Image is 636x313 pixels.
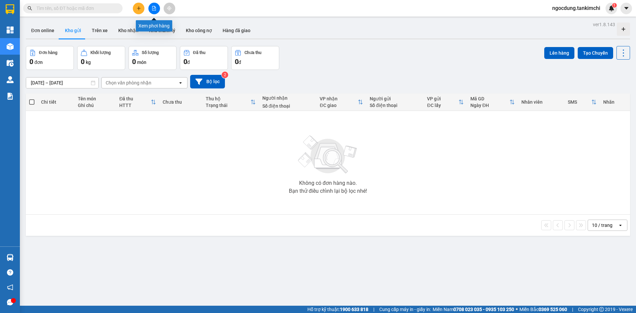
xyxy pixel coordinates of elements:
div: VP gửi [427,96,458,101]
div: Chi tiết [41,99,71,105]
div: ĐC giao [320,103,358,108]
div: Ngày ĐH [470,103,509,108]
button: Đã thu0đ [180,46,228,70]
button: Khối lượng0kg [77,46,125,70]
div: Đơn hàng [39,50,57,55]
div: Bạn thử điều chỉnh lại bộ lọc nhé! [289,188,367,194]
div: Nhân viên [521,99,561,105]
span: 0 [132,58,136,66]
th: Toggle SortBy [424,93,467,111]
div: Chọn văn phòng nhận [106,79,151,86]
svg: open [178,80,183,85]
button: aim [164,3,175,14]
button: Trên xe [86,23,113,38]
button: Đơn online [26,23,60,38]
span: question-circle [7,269,13,276]
strong: 0708 023 035 - 0935 103 250 [453,307,514,312]
th: Toggle SortBy [467,93,518,111]
img: warehouse-icon [7,60,14,67]
button: Kho công nợ [181,23,217,38]
th: Toggle SortBy [116,93,159,111]
span: 0 [184,58,187,66]
span: Hỗ trợ kỹ thuật: [307,306,368,313]
button: Tạo Chuyến [578,47,613,59]
div: Số điện thoại [262,103,313,109]
span: Miền Nam [433,306,514,313]
span: đ [187,60,190,65]
div: Ghi chú [78,103,113,108]
button: Số lượng0món [129,46,177,70]
div: Chưa thu [163,99,199,105]
button: Hàng đã giao [217,23,256,38]
button: Đơn hàng0đơn [26,46,74,70]
img: logo-vxr [6,4,14,14]
img: dashboard-icon [7,26,14,33]
th: Toggle SortBy [202,93,259,111]
button: plus [133,3,144,14]
div: SMS [568,99,591,105]
img: icon-new-feature [609,5,614,11]
div: Đã thu [193,50,205,55]
input: Select a date range. [26,78,98,88]
span: đơn [34,60,43,65]
span: notification [7,284,13,290]
button: caret-down [620,3,632,14]
input: Tìm tên, số ĐT hoặc mã đơn [36,5,115,12]
div: VP nhận [320,96,358,101]
svg: open [618,223,623,228]
sup: 1 [612,3,617,8]
button: Chưa thu0đ [231,46,279,70]
div: Nhãn [603,99,626,105]
div: Số lượng [142,50,159,55]
div: Trạng thái [206,103,250,108]
span: | [373,306,374,313]
div: ver 1.8.143 [593,21,615,28]
span: Miền Bắc [519,306,567,313]
div: Người gửi [370,96,421,101]
div: Tên món [78,96,113,101]
span: món [137,60,146,65]
div: 10 / trang [592,222,612,229]
span: 0 [29,58,33,66]
strong: 1900 633 818 [340,307,368,312]
span: aim [167,6,172,11]
button: file-add [148,3,160,14]
div: Xem phơi hàng [136,20,172,31]
strong: 0369 525 060 [539,307,567,312]
div: Không có đơn hàng nào. [299,181,357,186]
span: 0 [235,58,238,66]
div: Khối lượng [90,50,111,55]
img: svg+xml;base64,PHN2ZyBjbGFzcz0ibGlzdC1wbHVnX19zdmciIHhtbG5zPSJodHRwOi8vd3d3LnczLm9yZy8yMDAwL3N2Zy... [295,131,361,178]
span: ngocdung.tankimchi [547,4,606,12]
img: warehouse-icon [7,43,14,50]
img: warehouse-icon [7,76,14,83]
span: Cung cấp máy in - giấy in: [379,306,431,313]
span: 1 [613,3,615,8]
span: caret-down [623,5,629,11]
span: file-add [152,6,156,11]
button: Lên hàng [544,47,574,59]
span: plus [136,6,141,11]
th: Toggle SortBy [564,93,600,111]
span: | [572,306,573,313]
button: Kho gửi [60,23,86,38]
div: Đã thu [119,96,151,101]
span: copyright [599,307,604,312]
div: Chưa thu [244,50,261,55]
div: Mã GD [470,96,509,101]
th: Toggle SortBy [316,93,366,111]
div: HTTT [119,103,151,108]
div: Người nhận [262,95,313,101]
div: Thu hộ [206,96,250,101]
div: Tạo kho hàng mới [617,23,630,36]
div: Số điện thoại [370,103,421,108]
img: warehouse-icon [7,254,14,261]
button: Bộ lọc [190,75,225,88]
button: Kho nhận [113,23,144,38]
span: ⚪️ [516,308,518,311]
sup: 2 [222,72,228,78]
span: search [27,6,32,11]
span: kg [86,60,91,65]
span: 0 [81,58,84,66]
span: message [7,299,13,305]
